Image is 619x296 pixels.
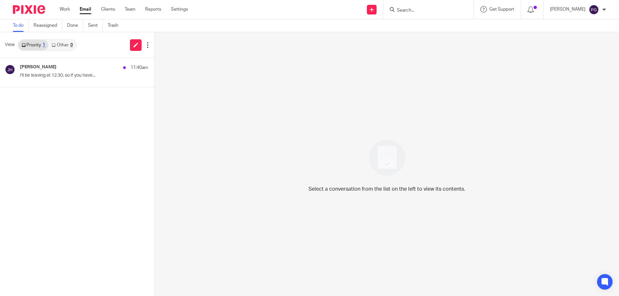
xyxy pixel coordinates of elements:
[20,64,56,70] h4: [PERSON_NAME]
[5,42,15,48] span: View
[489,7,514,12] span: Get Support
[171,6,188,13] a: Settings
[365,135,409,180] img: image
[48,40,76,50] a: Other0
[589,5,599,15] img: svg%3E
[550,6,585,13] p: [PERSON_NAME]
[80,6,91,13] a: Email
[18,40,48,50] a: Priority1
[145,6,161,13] a: Reports
[125,6,135,13] a: Team
[34,19,62,32] a: Reassigned
[88,19,103,32] a: Sent
[13,19,29,32] a: To do
[108,19,123,32] a: Trash
[20,73,148,78] p: I'll be leaving at 12.30, so if you have...
[396,8,454,14] input: Search
[70,43,73,47] div: 0
[101,6,115,13] a: Clients
[13,5,45,14] img: Pixie
[5,64,15,75] img: svg%3E
[60,6,70,13] a: Work
[309,185,465,193] p: Select a conversation from the list on the left to view its contents.
[67,19,83,32] a: Done
[131,64,148,71] p: 11:40am
[43,43,45,47] div: 1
